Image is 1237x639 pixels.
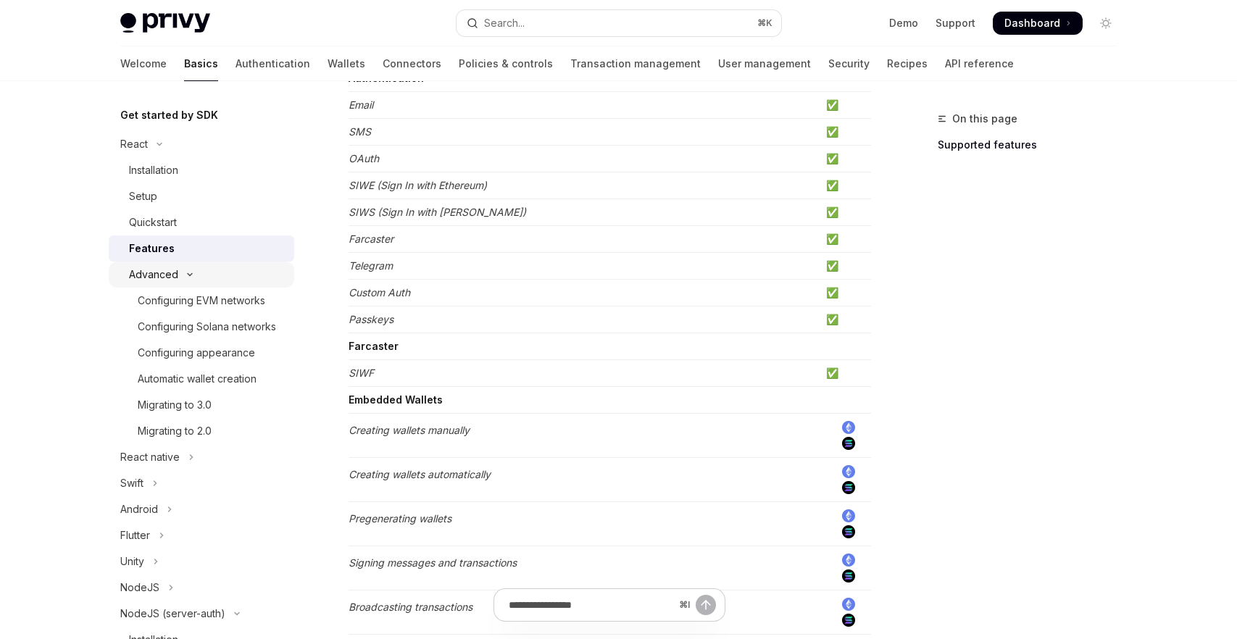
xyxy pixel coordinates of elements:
[842,481,855,494] img: solana.png
[109,157,294,183] a: Installation
[120,448,180,466] div: React native
[828,46,870,81] a: Security
[349,468,491,480] em: Creating wallets automatically
[349,393,443,406] strong: Embedded Wallets
[718,46,811,81] a: User management
[945,46,1014,81] a: API reference
[820,280,871,306] td: ✅
[120,501,158,518] div: Android
[349,125,371,138] em: SMS
[109,522,294,548] button: Toggle Flutter section
[109,496,294,522] button: Toggle Android section
[349,367,374,379] em: SIWF
[952,110,1017,128] span: On this page
[138,318,276,335] div: Configuring Solana networks
[109,575,294,601] button: Toggle NodeJS section
[138,344,255,362] div: Configuring appearance
[842,421,855,434] img: ethereum.png
[109,183,294,209] a: Setup
[484,14,525,32] div: Search...
[120,46,167,81] a: Welcome
[109,288,294,314] a: Configuring EVM networks
[820,92,871,119] td: ✅
[109,131,294,157] button: Toggle React section
[820,306,871,333] td: ✅
[129,240,175,257] div: Features
[120,135,148,153] div: React
[1094,12,1117,35] button: Toggle dark mode
[842,465,855,478] img: ethereum.png
[349,233,393,245] em: Farcaster
[349,424,470,436] em: Creating wallets manually
[109,470,294,496] button: Toggle Swift section
[129,162,178,179] div: Installation
[349,512,451,525] em: Pregenerating wallets
[109,444,294,470] button: Toggle React native section
[1004,16,1060,30] span: Dashboard
[138,292,265,309] div: Configuring EVM networks
[842,525,855,538] img: solana.png
[328,46,365,81] a: Wallets
[109,209,294,235] a: Quickstart
[820,226,871,253] td: ✅
[459,46,553,81] a: Policies & controls
[820,146,871,172] td: ✅
[820,119,871,146] td: ✅
[383,46,441,81] a: Connectors
[887,46,928,81] a: Recipes
[349,259,393,272] em: Telegram
[109,262,294,288] button: Toggle Advanced section
[349,99,373,111] em: Email
[138,396,212,414] div: Migrating to 3.0
[138,422,212,440] div: Migrating to 2.0
[757,17,772,29] span: ⌘ K
[120,553,144,570] div: Unity
[842,569,855,582] img: solana.png
[120,579,159,596] div: NodeJS
[509,589,673,621] input: Ask a question...
[138,370,257,388] div: Automatic wallet creation
[993,12,1083,35] a: Dashboard
[842,437,855,450] img: solana.png
[120,13,210,33] img: light logo
[129,266,178,283] div: Advanced
[109,340,294,366] a: Configuring appearance
[109,366,294,392] a: Automatic wallet creation
[109,601,294,627] button: Toggle NodeJS (server-auth) section
[349,556,517,569] em: Signing messages and transactions
[184,46,218,81] a: Basics
[457,10,781,36] button: Open search
[842,509,855,522] img: ethereum.png
[129,214,177,231] div: Quickstart
[820,199,871,226] td: ✅
[696,595,716,615] button: Send message
[120,605,225,622] div: NodeJS (server-auth)
[109,392,294,418] a: Migrating to 3.0
[820,253,871,280] td: ✅
[820,360,871,387] td: ✅
[120,475,143,492] div: Swift
[938,133,1129,156] a: Supported features
[349,313,393,325] em: Passkeys
[349,152,379,164] em: OAuth
[109,235,294,262] a: Features
[349,340,399,352] strong: Farcaster
[349,179,487,191] em: SIWE (Sign In with Ethereum)
[889,16,918,30] a: Demo
[236,46,310,81] a: Authentication
[820,172,871,199] td: ✅
[109,314,294,340] a: Configuring Solana networks
[936,16,975,30] a: Support
[120,527,150,544] div: Flutter
[349,206,526,218] em: SIWS (Sign In with [PERSON_NAME])
[570,46,701,81] a: Transaction management
[109,418,294,444] a: Migrating to 2.0
[129,188,157,205] div: Setup
[842,554,855,567] img: ethereum.png
[109,548,294,575] button: Toggle Unity section
[349,286,410,298] em: Custom Auth
[120,106,218,124] h5: Get started by SDK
